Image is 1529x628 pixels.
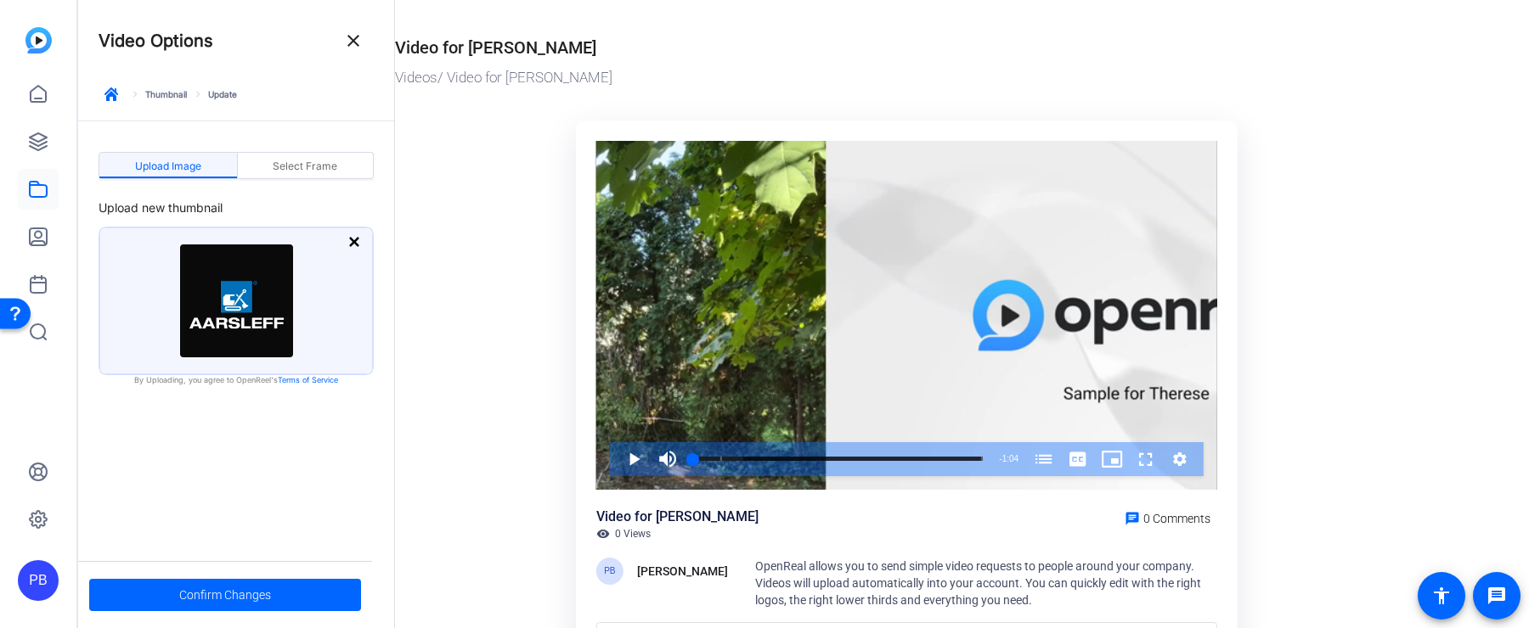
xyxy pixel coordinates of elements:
span: 0 Comments [1143,512,1210,525]
span: 0 Views [615,527,651,541]
mat-icon: accessibility [1431,586,1452,606]
mat-icon: keyboard_arrow_right [129,88,141,100]
a: Videos [395,69,437,86]
mat-icon: visibility [596,527,610,541]
button: Confirm Changes [89,579,361,611]
button: Play [617,442,651,476]
img: blue-gradient.svg [25,27,52,53]
span: OpenReal allows you to send simple video requests to people around your company. Videos will uplo... [755,559,1201,607]
div: PB [18,560,59,601]
a: Terms of Service [278,374,338,386]
a: 0 Comments [1118,507,1217,527]
div: Video for [PERSON_NAME] [395,35,596,60]
span: 1:04 [1002,454,1018,463]
div: / Video for [PERSON_NAME] [395,67,1410,89]
div: PB [596,558,623,585]
button: Mute [651,442,685,476]
span: - [999,454,1001,463]
div: Video for [PERSON_NAME] [596,507,759,527]
mat-icon: message [1487,586,1507,606]
button: Picture-in-Picture [1095,442,1129,476]
span: Upload Image [135,161,201,171]
button: Captions [1061,442,1095,476]
mat-icon: chat [1125,511,1140,526]
span: Confirm Changes [179,579,271,611]
div: Progress Bar [693,457,983,461]
a: Thumbnail [129,88,187,100]
div: [PERSON_NAME] [637,561,728,581]
div: Video Player [596,141,1217,490]
button: Chapters [1027,442,1061,476]
div: By Uploading, you agree to OpenReel's [99,374,373,386]
span: Select Frame [273,161,337,171]
h4: Video Options [99,31,213,51]
button: Fullscreen [1129,442,1163,476]
div: Upload new thumbnail [99,198,374,227]
mat-icon: close [343,31,364,51]
img: Uploaded Image [180,244,293,357]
